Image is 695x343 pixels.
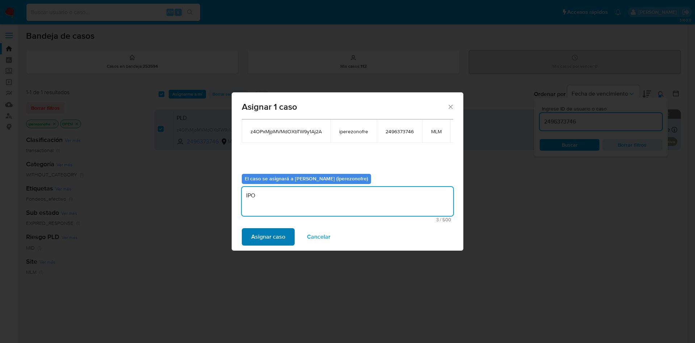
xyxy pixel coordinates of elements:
span: MLM [431,128,442,135]
span: Máximo 500 caracteres [244,217,451,222]
button: Asignar caso [242,228,295,246]
span: 2496373746 [386,128,414,135]
span: z4OPxMjpMVMdOXbTW9y1Aj2A [250,128,322,135]
div: assign-modal [232,92,463,251]
span: Asignar 1 caso [242,103,447,111]
span: Cancelar [307,229,330,245]
span: Asignar caso [251,229,285,245]
b: El caso se asignará a [PERSON_NAME] (iperezonofre) [245,175,368,182]
button: Cancelar [298,228,340,246]
span: iperezonofre [339,128,368,135]
textarea: IPO [242,187,453,216]
button: Cerrar ventana [447,103,454,110]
